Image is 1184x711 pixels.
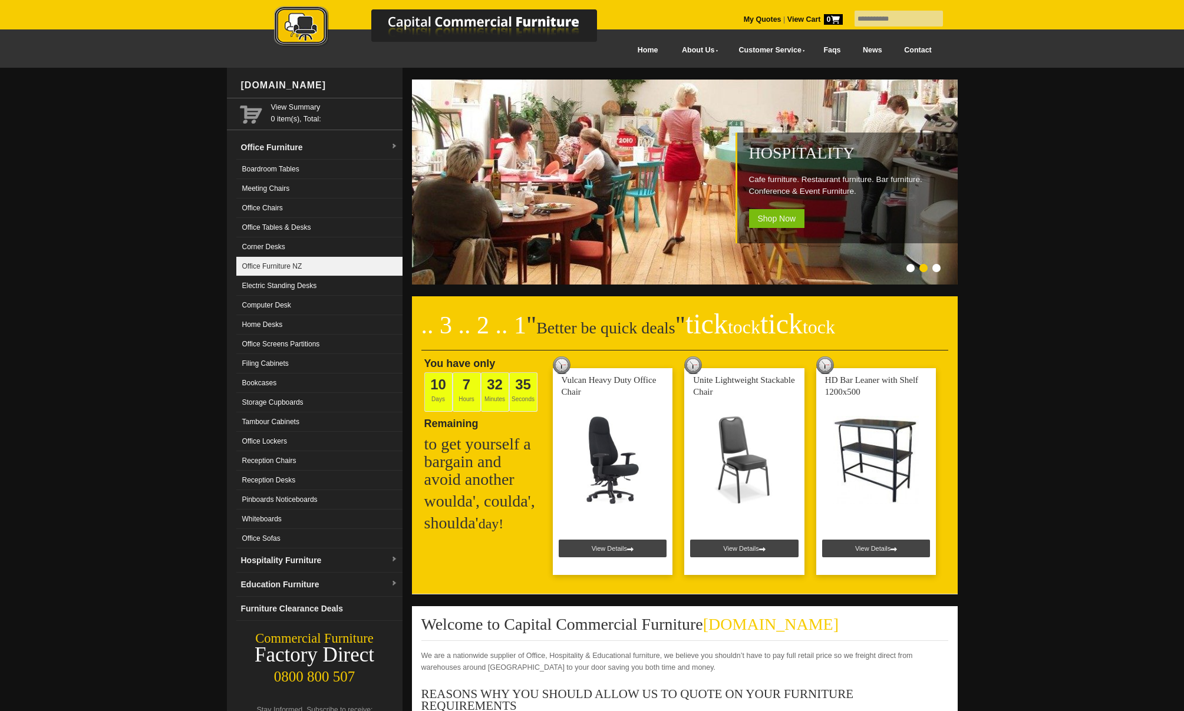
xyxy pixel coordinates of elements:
[675,312,835,339] span: "
[509,372,537,412] span: Seconds
[236,471,403,490] a: Reception Desks
[391,580,398,587] img: dropdown
[227,630,403,647] div: Commercial Furniture
[813,37,852,64] a: Faqs
[424,492,542,510] h2: woulda', coulda',
[271,101,398,123] span: 0 item(s), Total:
[236,135,403,160] a: Office Furnituredropdown
[412,80,960,285] img: Hospitality
[236,237,403,257] a: Corner Desks
[669,37,725,64] a: About Us
[227,647,403,663] div: Factory Direct
[271,101,398,113] a: View Summary
[236,597,403,621] a: Furniture Clearance Deals
[424,413,479,429] span: Remaining
[893,37,942,64] a: Contact
[725,37,812,64] a: Customer Service
[236,257,403,276] a: Office Furniture NZ
[421,616,948,641] h2: Welcome to Capital Commercial Furniture
[236,68,403,103] div: [DOMAIN_NAME]
[242,6,654,49] img: Capital Commercial Furniture Logo
[932,264,941,272] li: Page dot 3
[236,373,403,393] a: Bookcases
[236,199,403,218] a: Office Chairs
[424,358,496,369] span: You have only
[227,663,403,685] div: 0800 800 507
[236,573,403,597] a: Education Furnituredropdown
[236,335,403,354] a: Office Screens Partitions
[424,514,542,533] h2: shoulda'
[787,15,843,24] strong: View Cart
[481,372,509,412] span: Minutes
[236,354,403,373] a: Filing Cabinets
[236,510,403,529] a: Whiteboards
[421,650,948,673] p: We are a nationwide supplier of Office, Hospitality & Educational furniture, we believe you shoul...
[919,264,928,272] li: Page dot 2
[785,15,842,24] a: View Cart0
[852,37,893,64] a: News
[515,376,531,392] span: 35
[749,174,952,197] p: Cafe furniture. Restaurant furniture. Bar furniture. Conference & Event Furniture.
[421,312,527,339] span: .. 3 .. 2 .. 1
[526,312,536,339] span: "
[236,160,403,179] a: Boardroom Tables
[424,372,453,412] span: Days
[236,393,403,412] a: Storage Cupboards
[236,296,403,315] a: Computer Desk
[749,209,805,228] span: Shop Now
[685,308,835,339] span: tick tick
[242,6,654,52] a: Capital Commercial Furniture Logo
[236,276,403,296] a: Electric Standing Desks
[412,278,960,286] a: Hospitality Cafe furniture. Restaurant furniture. Bar furniture. Conference & Event Furniture. Sh...
[236,412,403,432] a: Tambour Cabinets
[749,144,952,162] h2: Hospitality
[487,376,503,392] span: 32
[421,315,948,350] h2: Better be quick deals
[703,615,839,633] span: [DOMAIN_NAME]
[391,556,398,563] img: dropdown
[553,356,570,374] img: tick tock deal clock
[816,356,834,374] img: tick tock deal clock
[236,490,403,510] a: Pinboards Noticeboards
[236,315,403,335] a: Home Desks
[728,316,760,338] span: tock
[236,529,403,548] a: Office Sofas
[453,372,481,412] span: Hours
[236,179,403,199] a: Meeting Chairs
[236,548,403,573] a: Hospitality Furnituredropdown
[803,316,835,338] span: tock
[684,356,702,374] img: tick tock deal clock
[824,14,843,25] span: 0
[744,15,781,24] a: My Quotes
[236,451,403,471] a: Reception Chairs
[906,264,915,272] li: Page dot 1
[236,218,403,237] a: Office Tables & Desks
[424,435,542,488] h2: to get yourself a bargain and avoid another
[479,516,504,531] span: day!
[463,376,470,392] span: 7
[236,432,403,451] a: Office Lockers
[391,143,398,150] img: dropdown
[430,376,446,392] span: 10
